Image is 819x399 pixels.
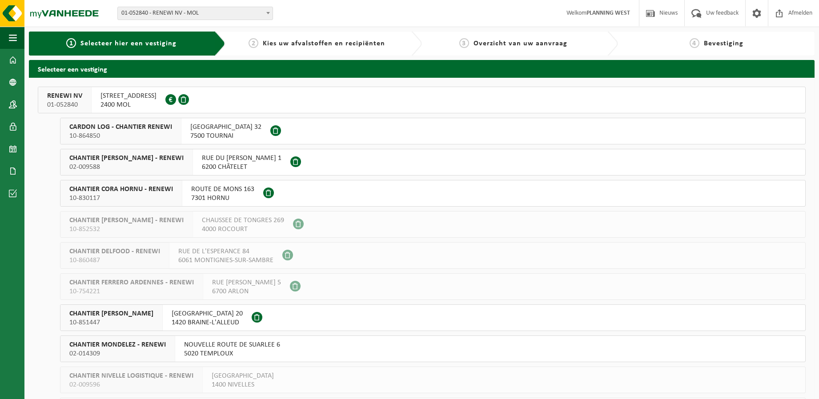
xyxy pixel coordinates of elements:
[69,247,160,256] span: CHANTIER DELFOOD - RENEWI
[69,185,173,194] span: CHANTIER CORA HORNU - RENEWI
[184,340,280,349] span: NOUVELLE ROUTE DE SUARLEE 6
[100,92,157,100] span: [STREET_ADDRESS]
[459,38,469,48] span: 3
[38,87,806,113] button: RENEWI NV 01-052840 [STREET_ADDRESS]2400 MOL
[69,216,184,225] span: CHANTIER [PERSON_NAME] - RENEWI
[4,379,149,399] iframe: chat widget
[190,123,261,132] span: [GEOGRAPHIC_DATA] 32
[69,349,166,358] span: 02-014309
[474,40,567,47] span: Overzicht van uw aanvraag
[178,256,273,265] span: 6061 MONTIGNIES-SUR-SAMBRE
[80,40,177,47] span: Selecteer hier een vestiging
[118,7,273,20] span: 01-052840 - RENEWI NV - MOL
[191,194,254,203] span: 7301 HORNU
[191,185,254,194] span: ROUTE DE MONS 163
[202,216,284,225] span: CHAUSSEE DE TONGRES 269
[69,132,172,140] span: 10-864850
[172,318,243,327] span: 1420 BRAINE-L'ALLEUD
[69,278,194,287] span: CHANTIER FERRERO ARDENNES - RENEWI
[60,180,806,207] button: CHANTIER CORA HORNU - RENEWI 10-830117 ROUTE DE MONS 1637301 HORNU
[69,154,184,163] span: CHANTIER [PERSON_NAME] - RENEWI
[60,149,806,176] button: CHANTIER [PERSON_NAME] - RENEWI 02-009588 RUE DU [PERSON_NAME] 16200 CHÂTELET
[69,371,193,380] span: CHANTIER NIVELLE LOGISTIQUE - RENEWI
[212,380,274,389] span: 1400 NIVELLES
[178,247,273,256] span: RUE DE L'ESPERANCE 84
[69,309,153,318] span: CHANTIER [PERSON_NAME]
[47,100,82,109] span: 01-052840
[202,163,281,172] span: 6200 CHÂTELET
[212,371,274,380] span: [GEOGRAPHIC_DATA]
[69,225,184,234] span: 10-852532
[69,287,194,296] span: 10-754221
[66,38,76,48] span: 1
[690,38,699,48] span: 4
[190,132,261,140] span: 7500 TOURNAI
[69,318,153,327] span: 10-851447
[29,60,815,77] h2: Selecteer een vestiging
[212,278,281,287] span: RUE [PERSON_NAME] 5
[100,100,157,109] span: 2400 MOL
[586,10,630,16] strong: PLANNING WEST
[69,256,160,265] span: 10-860487
[69,123,172,132] span: CARDON LOG - CHANTIER RENEWI
[117,7,273,20] span: 01-052840 - RENEWI NV - MOL
[69,194,173,203] span: 10-830117
[60,118,806,144] button: CARDON LOG - CHANTIER RENEWI 10-864850 [GEOGRAPHIC_DATA] 327500 TOURNAI
[202,225,284,234] span: 4000 ROCOURT
[212,287,281,296] span: 6700 ARLON
[263,40,385,47] span: Kies uw afvalstoffen en recipiënten
[47,92,82,100] span: RENEWI NV
[202,154,281,163] span: RUE DU [PERSON_NAME] 1
[249,38,258,48] span: 2
[172,309,243,318] span: [GEOGRAPHIC_DATA] 20
[60,335,806,362] button: CHANTIER MONDELEZ - RENEWI 02-014309 NOUVELLE ROUTE DE SUARLEE 65020 TEMPLOUX
[60,304,806,331] button: CHANTIER [PERSON_NAME] 10-851447 [GEOGRAPHIC_DATA] 201420 BRAINE-L'ALLEUD
[704,40,743,47] span: Bevestiging
[184,349,280,358] span: 5020 TEMPLOUX
[69,340,166,349] span: CHANTIER MONDELEZ - RENEWI
[69,163,184,172] span: 02-009588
